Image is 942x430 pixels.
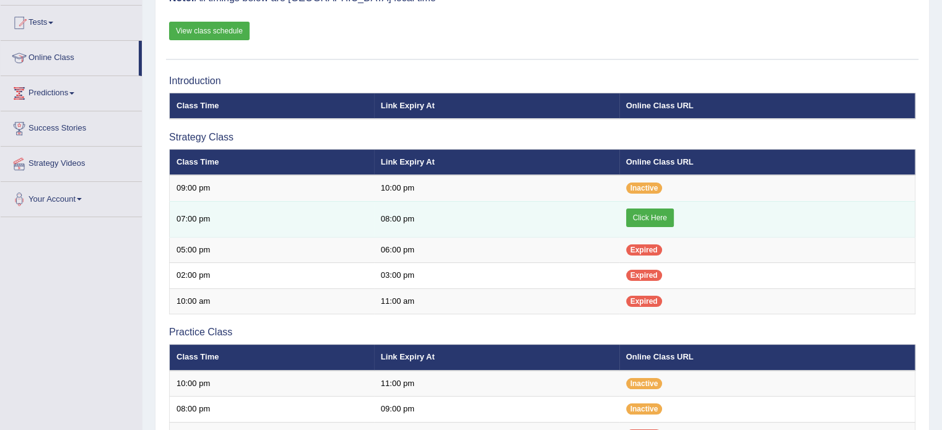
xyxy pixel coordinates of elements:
a: Tests [1,6,142,37]
td: 05:00 pm [170,237,374,263]
th: Online Class URL [619,93,915,119]
a: Click Here [626,209,674,227]
a: Strategy Videos [1,147,142,178]
td: 08:00 pm [170,397,374,423]
td: 09:00 pm [170,175,374,201]
td: 11:00 pm [374,371,619,397]
th: Link Expiry At [374,149,619,175]
th: Class Time [170,345,374,371]
th: Link Expiry At [374,345,619,371]
td: 07:00 pm [170,201,374,237]
td: 03:00 pm [374,263,619,289]
td: 09:00 pm [374,397,619,423]
td: 08:00 pm [374,201,619,237]
th: Link Expiry At [374,93,619,119]
h3: Introduction [169,75,915,87]
a: Your Account [1,182,142,213]
a: Online Class [1,41,139,72]
th: Class Time [170,93,374,119]
span: Expired [626,270,662,281]
th: Online Class URL [619,345,915,371]
td: 10:00 pm [374,175,619,201]
th: Online Class URL [619,149,915,175]
td: 02:00 pm [170,263,374,289]
td: 06:00 pm [374,237,619,263]
span: Inactive [626,403,663,415]
td: 11:00 am [374,288,619,314]
span: Expired [626,296,662,307]
td: 10:00 am [170,288,374,314]
span: Expired [626,244,662,256]
th: Class Time [170,149,374,175]
td: 10:00 pm [170,371,374,397]
h3: Practice Class [169,327,915,338]
a: View class schedule [169,22,250,40]
h3: Strategy Class [169,132,915,143]
a: Success Stories [1,111,142,142]
span: Inactive [626,378,663,389]
span: Inactive [626,183,663,194]
a: Predictions [1,76,142,107]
